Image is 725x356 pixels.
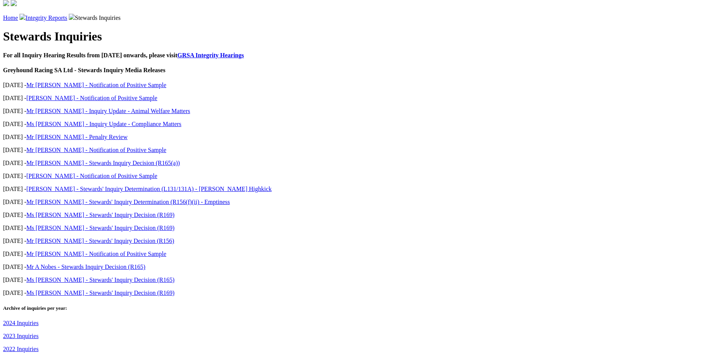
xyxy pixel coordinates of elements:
p: [DATE] - [3,95,722,102]
p: [DATE] - [3,82,722,89]
p: [DATE] - [3,108,722,115]
img: chevron-right.svg [19,14,26,20]
a: Ms [PERSON_NAME] - Stewards' Inquiry Decision (R169) [26,290,175,296]
a: Mr [PERSON_NAME] - Notification of Positive Sample [26,147,166,153]
a: Mr [PERSON_NAME] - Notification of Positive Sample [26,251,166,257]
a: [PERSON_NAME] - Notification of Positive Sample [26,173,157,179]
a: Mr [PERSON_NAME] - Stewards' Inquiry Determination (R156(f)(ii) - Emptiness [26,199,230,205]
a: Mr [PERSON_NAME] - Stewards' Inquiry Decision (R156) [26,238,174,244]
a: GRSA Integrity Hearings [177,52,244,58]
p: [DATE] - [3,277,722,283]
p: [DATE] - [3,225,722,231]
a: Mr A Nobes - Stewards Inquiry Decision (R165) [26,264,146,270]
p: [DATE] - [3,290,722,296]
p: [DATE] - [3,199,722,206]
p: [DATE] - [3,134,722,141]
p: [DATE] - [3,121,722,128]
a: Ms [PERSON_NAME] - Stewards' Inquiry Decision (R169) [26,225,175,231]
a: Mr [PERSON_NAME] - Notification of Positive Sample [26,82,166,88]
img: chevron-right.svg [69,14,75,20]
a: Ms [PERSON_NAME] - Stewards' Inquiry Decision (R165) [26,277,175,283]
a: [PERSON_NAME] - Notification of Positive Sample [26,95,157,101]
p: [DATE] - [3,160,722,167]
h1: Stewards Inquiries [3,29,722,44]
a: Mr [PERSON_NAME] - Penalty Review [26,134,128,140]
p: [DATE] - [3,238,722,244]
p: [DATE] - [3,251,722,257]
a: 2024 Inquiries [3,320,39,326]
a: Mr [PERSON_NAME] - Inquiry Update - Animal Welfare Matters [26,108,190,114]
h4: Greyhound Racing SA Ltd - Stewards Inquiry Media Releases [3,67,722,74]
p: [DATE] - [3,264,722,270]
a: Mr [PERSON_NAME] - Stewards Inquiry Decision (R165(a)) [26,160,180,166]
a: 2022 Inquiries [3,346,39,352]
h5: Archive of inquiries per year: [3,305,722,311]
a: [PERSON_NAME] - Stewards' Inquiry Determination (L131/131A) - [PERSON_NAME] Highkick [26,186,272,192]
p: [DATE] - [3,186,722,193]
p: [DATE] - [3,212,722,218]
a: 2023 Inquiries [3,333,39,339]
a: Home [3,15,18,21]
a: Ms [PERSON_NAME] - Stewards' Inquiry Decision (R169) [26,212,175,218]
p: Stewards Inquiries [3,14,722,21]
b: For all Inquiry Hearing Results from [DATE] onwards, please visit [3,52,244,58]
a: Ms [PERSON_NAME] - Inquiry Update - Compliance Matters [26,121,182,127]
p: [DATE] - [3,147,722,154]
a: Integrity Reports [26,15,67,21]
p: [DATE] - [3,173,722,180]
